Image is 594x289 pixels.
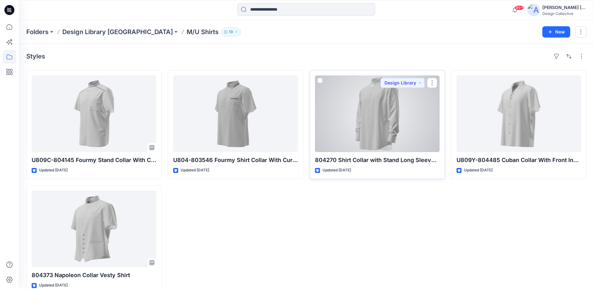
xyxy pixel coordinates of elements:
[173,75,298,152] a: U804-803546 Fourmy Shirt Collar With Curve Trim
[173,156,298,165] p: U804-803546 Fourmy Shirt Collar With Curve Trim
[32,75,156,152] a: U809C-804145 Fourmy Stand Collar With Contrast Trim
[464,167,493,174] p: Updated [DATE]
[32,156,156,165] p: U809C-804145 Fourmy Stand Collar With Contrast Trim
[315,156,440,165] p: 804270 Shirt Collar with Stand Long Sleeve Shirt
[39,167,68,174] p: Updated [DATE]
[542,4,586,11] div: [PERSON_NAME] [PERSON_NAME]
[457,75,581,152] a: U809Y-804485 Cuban Collar With Front Inverted Pleat
[32,271,156,280] p: 804373 Napoleon Collar Vesty Shirt
[514,5,524,10] span: 99+
[187,28,219,36] p: M/U Shirts
[26,53,45,60] h4: Styles
[39,282,68,289] p: Updated [DATE]
[221,28,241,36] button: 13
[457,156,581,165] p: U809Y-804485 Cuban Collar With Front Inverted Pleat
[229,28,233,35] p: 13
[181,167,209,174] p: Updated [DATE]
[542,11,586,16] div: Design Collective
[323,167,351,174] p: Updated [DATE]
[62,28,173,36] a: Design Library [GEOGRAPHIC_DATA]
[26,28,49,36] a: Folders
[315,75,440,152] a: 804270 Shirt Collar with Stand Long Sleeve Shirt
[32,190,156,267] a: 804373 Napoleon Collar Vesty Shirt
[527,4,540,16] img: avatar
[542,26,570,38] button: New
